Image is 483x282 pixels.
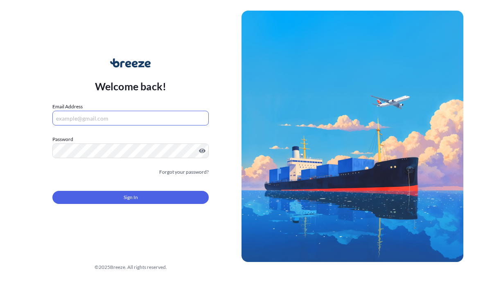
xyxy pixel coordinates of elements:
[95,80,167,93] p: Welcome back!
[52,111,209,125] input: example@gmail.com
[199,148,205,154] button: Show password
[20,263,241,271] div: © 2025 Breeze. All rights reserved.
[241,11,463,262] img: Ship illustration
[52,191,209,204] button: Sign In
[52,135,209,143] label: Password
[159,168,209,176] a: Forgot your password?
[124,193,138,201] span: Sign In
[52,103,83,111] label: Email Address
